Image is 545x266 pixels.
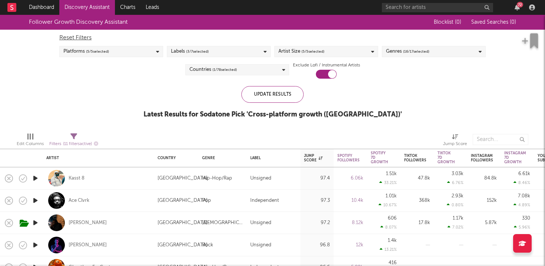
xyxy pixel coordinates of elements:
a: [PERSON_NAME] [69,242,107,249]
div: Hip-Hop/Rap [202,174,232,183]
div: Unsigned [250,241,271,250]
div: 368k [404,196,430,205]
div: 97.3 [304,196,330,205]
span: ( 1 / 78 selected) [212,65,237,74]
div: Genre [202,156,239,160]
div: 4.89 % [513,203,530,207]
div: 10.4k [337,196,363,205]
span: ( 3 / 7 selected) [186,47,209,56]
div: 3.03k [452,171,463,176]
div: Follower Growth Discovery Assistant [29,18,128,27]
div: 6.61k [518,171,530,176]
div: Independent [250,196,279,205]
span: ( 16 / 17 selected) [403,47,429,56]
div: Filters [49,139,98,149]
div: 1.01k [386,194,397,198]
div: 96.8 [304,241,330,250]
div: Filters(11 filters active) [49,130,98,152]
div: Label [250,156,293,160]
div: Tiktok Followers [404,154,426,162]
a: [PERSON_NAME] [69,220,107,226]
div: Countries [189,65,237,74]
div: Artist Size [278,47,324,56]
div: [DEMOGRAPHIC_DATA] [202,219,243,227]
div: Latest Results for Sodatone Pick ' Cross-platform growth ([GEOGRAPHIC_DATA]) ' [143,110,402,119]
div: 47.8k [404,174,430,183]
div: 1.51k [386,171,397,176]
div: 606 [388,216,397,221]
button: 72 [515,4,520,10]
div: [GEOGRAPHIC_DATA] [158,174,208,183]
div: Jump Score [443,130,467,152]
div: Tiktok 7D Growth [437,151,455,164]
span: Saved Searches [471,20,516,25]
div: Unsigned [250,219,271,227]
div: Instagram Followers [471,154,493,162]
button: Saved Searches (0) [469,19,516,25]
div: 5.96 % [514,225,530,230]
div: Edit Columns [17,139,44,148]
div: 7.02 % [447,225,463,230]
span: ( 0 ) [455,20,461,25]
div: 1.17k [453,216,463,221]
div: Edit Columns [17,130,44,152]
div: Artist [46,156,146,160]
div: Reset Filters [59,33,486,42]
div: 2.93k [452,194,463,198]
div: Spotify Followers [337,154,360,162]
div: 13.21 % [380,247,397,252]
div: Platforms [63,47,109,56]
div: 8.07 % [380,225,397,230]
span: ( 0 ) [510,20,516,25]
div: 97.4 [304,174,330,183]
div: Update Results [241,86,304,103]
div: [GEOGRAPHIC_DATA] [158,196,208,205]
div: 7.08k [518,194,530,198]
span: Blocklist [434,20,461,25]
div: 0.80 % [447,203,463,207]
input: Search for artists [382,3,493,12]
div: 8.46 % [513,180,530,185]
div: 6.06k [337,174,363,183]
div: 12k [337,241,363,250]
div: [GEOGRAPHIC_DATA] [158,219,208,227]
div: Genres [386,47,429,56]
div: [GEOGRAPHIC_DATA] [158,241,208,250]
div: 330 [522,216,530,221]
div: Spotify 7D Growth [371,151,388,164]
span: ( 5 / 5 selected) [86,47,109,56]
input: Search... [473,134,528,145]
a: Ace Clvrk [69,197,89,204]
span: ( 5 / 5 selected) [301,47,324,56]
div: 84.8k [471,174,497,183]
div: 5.87k [471,219,497,227]
div: 1.4k [388,238,397,243]
div: Country [158,156,191,160]
span: ( 11 filters active) [63,142,92,146]
label: Exclude Lofi / Instrumental Artists [293,61,360,70]
div: Unsigned [250,174,271,183]
div: 152k [471,196,497,205]
div: 6.76 % [447,180,463,185]
div: Pop [202,196,211,205]
div: 97.2 [304,219,330,227]
div: Jump Score [443,139,467,148]
a: Kasst 8 [69,175,85,182]
div: 8.12k [337,219,363,227]
div: 10.67 % [379,203,397,207]
div: 17.8k [404,219,430,227]
div: 416 [389,260,397,265]
div: Jump Score [304,154,323,162]
div: Rock [202,241,213,250]
div: 72 [517,2,523,7]
div: Labels [171,47,209,56]
div: Instagram 7D Growth [504,151,526,164]
div: 33.21 % [379,180,397,185]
